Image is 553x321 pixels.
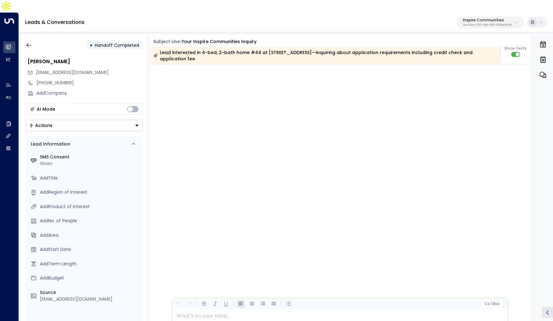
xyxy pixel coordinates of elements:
[36,80,143,86] div: [PHONE_NUMBER]
[40,154,140,160] label: SMS Consent
[40,261,140,267] div: AddTerm Length
[463,18,512,22] p: Inspire Communities
[482,301,502,307] button: Cc|Bcc
[40,296,140,302] div: [EMAIL_ADDRESS][DOMAIN_NAME]
[26,120,143,131] div: Button group with a nested menu
[95,42,139,48] span: Handoff Completed
[185,300,193,308] button: Redo
[25,19,84,26] a: Leads & Conversations
[463,24,512,26] p: 5ac0484e-0702-4bbb-8380-6168aea91a66
[29,123,52,128] div: Actions
[29,141,70,147] div: Lead Information
[485,302,500,306] span: Cc Bcc
[153,49,497,62] div: Lead interested in 4-bed, 2-bath home #44 at [STREET_ADDRESS]—inquiring about application require...
[40,203,140,210] div: AddProduct of Interest
[491,302,492,306] span: |
[36,69,109,76] span: kemoneepatterson0116@gmail.com
[37,106,55,112] div: AI Mode
[28,58,143,65] div: [PERSON_NAME]
[40,175,140,181] div: AddTitle
[40,189,140,196] div: AddRegion of Interest
[40,232,140,239] div: AddArea
[153,38,181,45] span: Subject Line:
[36,90,143,97] div: AddCompany
[40,246,140,253] div: AddStart Date
[89,40,93,51] div: •
[504,46,527,51] span: Show Texts
[36,69,109,75] span: [EMAIL_ADDRESS][DOMAIN_NAME]
[40,160,140,167] div: Given
[457,16,524,28] button: Inspire Communities5ac0484e-0702-4bbb-8380-6168aea91a66
[182,38,257,45] div: Your Inspire Communities Inquiry
[26,120,143,131] button: Actions
[40,289,140,296] label: Source
[40,218,140,224] div: AddNo. of People
[174,300,182,308] button: Undo
[40,275,140,281] div: AddBudget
